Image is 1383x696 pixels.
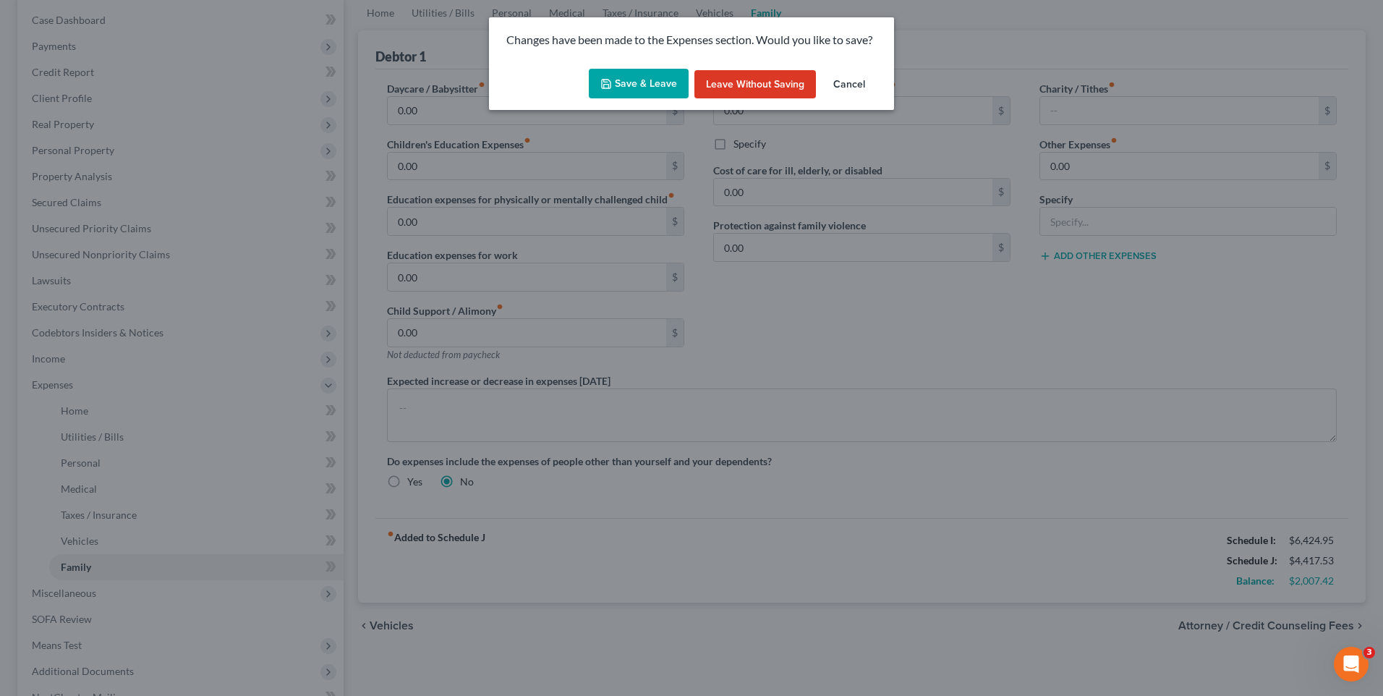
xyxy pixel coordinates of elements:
span: 3 [1363,647,1375,658]
iframe: Intercom live chat [1334,647,1369,682]
p: Changes have been made to the Expenses section. Would you like to save? [506,32,877,48]
button: Save & Leave [589,69,689,99]
button: Cancel [822,70,877,99]
button: Leave without Saving [694,70,816,99]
